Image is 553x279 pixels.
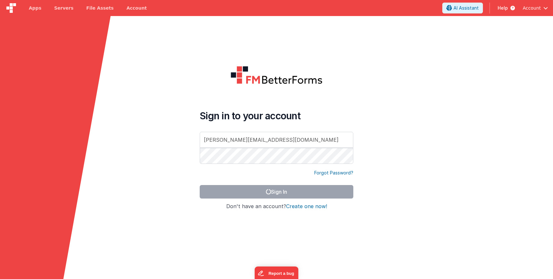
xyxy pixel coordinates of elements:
[54,5,73,11] span: Servers
[200,204,353,209] h4: Don't have an account?
[442,3,483,13] button: AI Assistant
[200,110,353,122] h4: Sign in to your account
[498,5,508,11] span: Help
[286,204,327,209] button: Create one now!
[523,5,548,11] button: Account
[453,5,479,11] span: AI Assistant
[200,185,353,199] button: Sign In
[523,5,541,11] span: Account
[314,170,353,176] a: Forgot Password?
[200,132,353,148] input: Email Address
[86,5,114,11] span: File Assets
[29,5,41,11] span: Apps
